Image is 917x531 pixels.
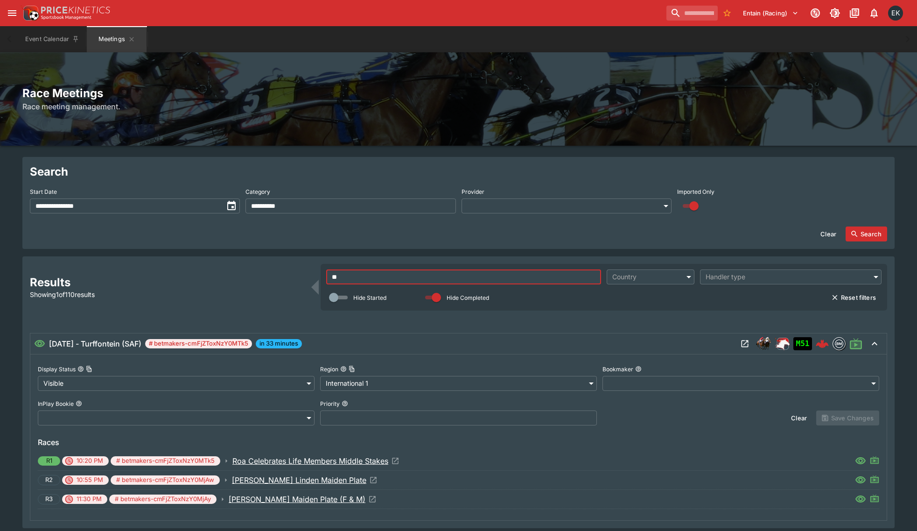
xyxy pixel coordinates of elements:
[38,365,76,373] p: Display Status
[232,474,366,486] p: [PERSON_NAME] Linden Maiden Plate
[232,455,388,467] p: Roa Celebrates Life Members Middle Stakes
[34,338,45,349] svg: Visible
[111,475,220,485] span: # betmakers-cmFjZToxNzY0MjAw
[86,366,92,372] button: Copy To Clipboard
[232,455,399,467] a: Open Event
[71,475,109,485] span: 10:55 PM
[223,198,240,214] button: toggle date time picker
[447,294,489,302] p: Hide Completed
[49,338,141,349] h6: [DATE] - Turffontein (SAF)
[756,336,771,351] div: horse_racing
[38,400,74,408] p: InPlay Bookie
[870,455,879,465] svg: Live
[229,494,377,505] a: Open Event
[785,411,812,425] button: Clear
[666,6,718,21] input: search
[706,272,867,282] div: Handler type
[20,26,85,52] button: Event Calendar
[22,86,895,100] h2: Race Meetings
[245,188,270,196] p: Category
[4,5,21,21] button: open drawer
[866,5,882,21] button: Notifications
[737,336,752,351] button: Open Meeting
[462,188,484,196] p: Provider
[775,336,790,351] img: racing.png
[846,227,887,241] button: Search
[76,400,82,407] button: InPlay Bookie
[353,294,386,302] p: Hide Started
[320,400,340,408] p: Priority
[229,494,365,505] p: [PERSON_NAME] Maiden Plate (F & M)
[71,495,107,504] span: 11:30 PM
[320,376,597,391] div: International 1
[30,275,306,290] h2: Results
[737,6,804,21] button: Select Tenant
[870,474,879,484] svg: Live
[846,5,863,21] button: Documentation
[793,337,812,350] div: Imported to Jetbet as OPEN
[807,5,824,21] button: Connected to PK
[855,494,866,505] svg: Visible
[833,338,845,350] img: betmakers.png
[833,337,846,350] div: betmakers
[22,101,895,112] h6: Race meeting management.
[870,494,879,503] svg: Live
[77,366,84,372] button: Display StatusCopy To Clipboard
[320,365,338,373] p: Region
[232,474,378,486] a: Open Event
[145,339,252,348] span: # betmakers-cmFjZToxNzY0MTk5
[30,188,57,196] p: Start Date
[340,366,347,372] button: RegionCopy To Clipboard
[612,272,679,282] div: Country
[41,7,110,14] img: PriceKinetics
[888,6,903,21] div: Emily Kim
[256,339,302,348] span: in 33 minutes
[30,290,306,299] p: Showing 1 of 110 results
[111,456,220,466] span: # betmakers-cmFjZToxNzY0MTk5
[40,495,58,504] span: R3
[41,15,91,20] img: Sportsbook Management
[342,400,348,407] button: Priority
[826,5,843,21] button: Toggle light/dark mode
[349,366,355,372] button: Copy To Clipboard
[756,336,771,351] img: horse_racing.png
[21,4,39,22] img: PriceKinetics Logo
[855,474,866,486] svg: Visible
[635,366,642,372] button: Bookmaker
[38,376,315,391] div: Visible
[71,456,109,466] span: 10:20 PM
[855,455,866,467] svg: Visible
[41,456,58,466] span: R1
[826,290,882,305] button: Reset filters
[602,365,633,373] p: Bookmaker
[775,336,790,351] div: ParallelRacing Handler
[677,188,714,196] p: Imported Only
[849,337,862,350] svg: Live
[38,437,879,448] h6: Races
[816,337,829,350] img: logo-cerberus--red.svg
[885,3,906,23] button: Emily Kim
[87,26,147,52] button: Meetings
[720,6,735,21] button: No Bookmarks
[30,164,887,179] h2: Search
[109,495,217,504] span: # betmakers-cmFjZToxNzY0MjAy
[815,227,842,241] button: Clear
[40,475,58,485] span: R2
